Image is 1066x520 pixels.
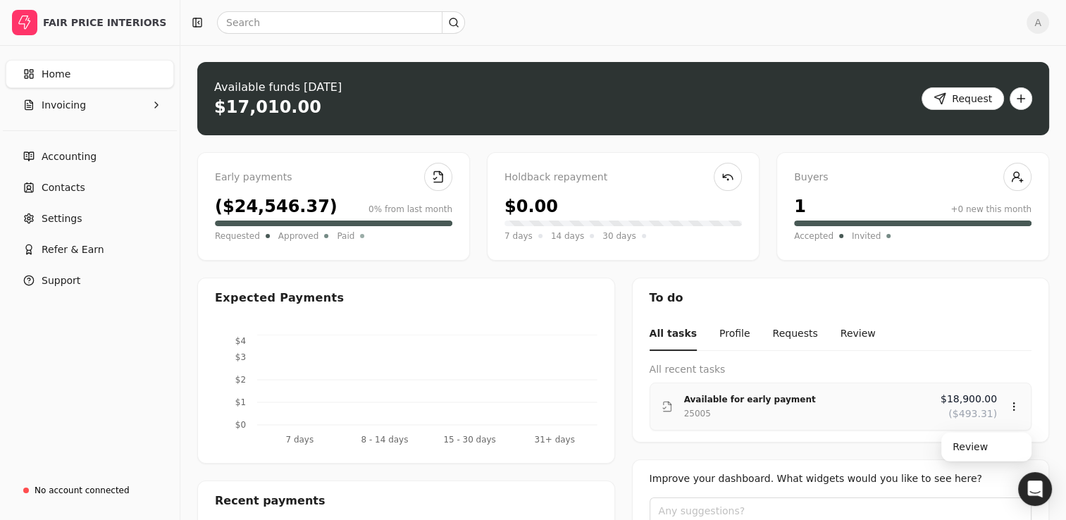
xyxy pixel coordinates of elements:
[6,173,174,202] a: Contacts
[215,170,452,185] div: Early payments
[235,375,246,385] tspan: $2
[217,11,465,34] input: Search
[719,318,750,351] button: Profile
[215,194,337,219] div: ($24,546.37)
[941,392,997,407] span: $18,900.00
[43,16,168,30] div: FAIR PRICE INTERIORS
[6,266,174,295] button: Support
[235,397,246,407] tspan: $1
[772,318,817,351] button: Requests
[368,203,452,216] div: 0% from last month
[6,142,174,171] a: Accounting
[794,194,806,219] div: 1
[6,204,174,233] a: Settings
[551,229,584,243] span: 14 days
[6,91,174,119] button: Invoicing
[235,336,246,346] tspan: $4
[42,242,104,257] span: Refer & Earn
[650,471,1032,486] div: Improve your dashboard. What widgets would you like to see here?
[6,235,174,264] button: Refer & Earn
[337,229,354,243] span: Paid
[215,229,260,243] span: Requested
[504,170,742,185] div: Holdback repayment
[6,478,174,503] a: No account connected
[922,87,1004,110] button: Request
[535,434,575,444] tspan: 31+ days
[950,203,1031,216] div: +0 new this month
[1027,11,1049,34] button: A
[602,229,636,243] span: 30 days
[944,435,1029,459] div: Review
[841,318,876,351] button: Review
[42,149,97,164] span: Accounting
[684,407,711,421] div: 25005
[504,194,558,219] div: $0.00
[42,211,82,226] span: Settings
[214,79,342,96] div: Available funds [DATE]
[650,362,1032,377] div: All recent tasks
[42,98,86,113] span: Invoicing
[684,392,929,407] div: Available for early payment
[6,60,174,88] a: Home
[214,96,321,118] div: $17,010.00
[852,229,881,243] span: Invited
[443,434,495,444] tspan: 15 - 30 days
[235,352,246,362] tspan: $3
[650,318,697,351] button: All tasks
[42,273,80,288] span: Support
[948,407,997,421] span: ($493.31)
[633,278,1049,318] div: To do
[35,484,130,497] div: No account connected
[215,290,344,307] div: Expected Payments
[794,170,1031,185] div: Buyers
[504,229,533,243] span: 7 days
[285,434,314,444] tspan: 7 days
[235,420,246,430] tspan: $0
[42,67,70,82] span: Home
[1018,472,1052,506] div: Open Intercom Messenger
[278,229,319,243] span: Approved
[361,434,408,444] tspan: 8 - 14 days
[794,229,833,243] span: Accepted
[42,180,85,195] span: Contacts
